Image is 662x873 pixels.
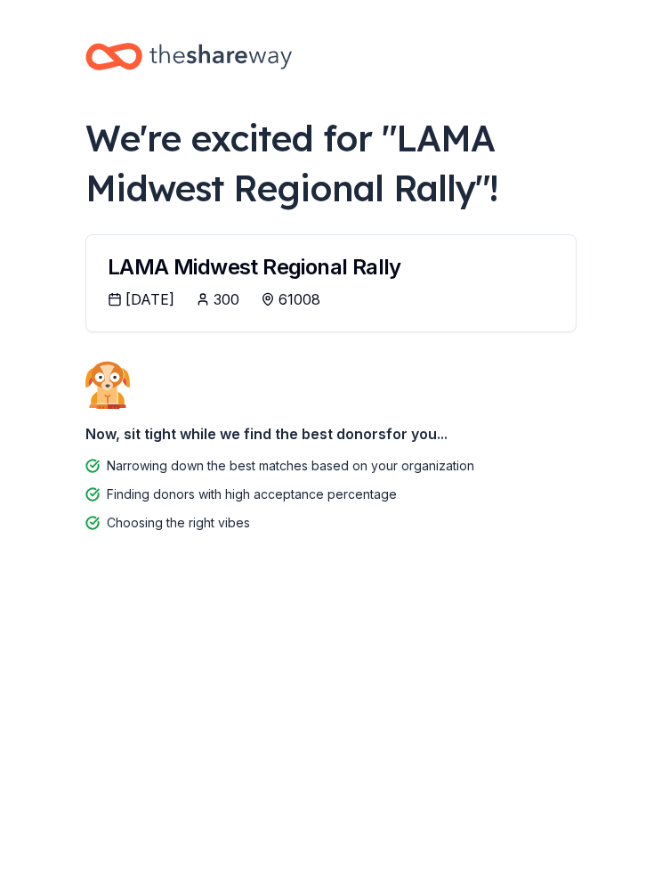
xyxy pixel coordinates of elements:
div: Finding donors with high acceptance percentage [107,484,397,505]
div: We're excited for " LAMA Midwest Regional Rally "! [85,113,577,213]
div: 300 [214,289,239,310]
div: Now, sit tight while we find the best donors for you... [85,416,577,452]
div: [DATE] [125,289,174,310]
div: Choosing the right vibes [107,512,250,534]
img: Dog waiting patiently [85,361,130,409]
div: LAMA Midwest Regional Rally [108,257,554,278]
div: 61008 [279,289,320,310]
div: Narrowing down the best matches based on your organization [107,455,474,477]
